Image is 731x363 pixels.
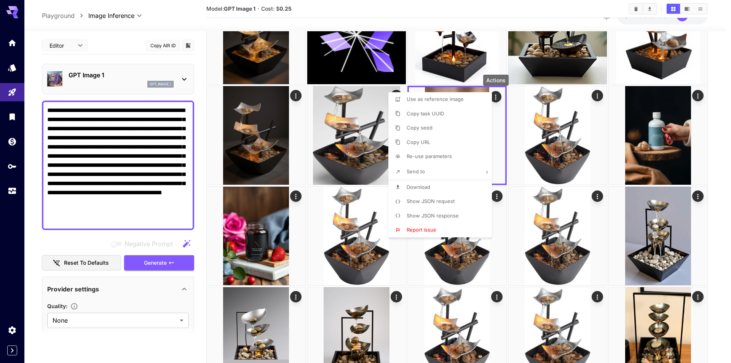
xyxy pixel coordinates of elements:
[407,213,459,219] span: Show JSON response
[407,139,430,145] span: Copy URL
[407,184,430,190] span: Download
[407,153,452,159] span: Re-use parameters
[407,96,464,102] span: Use as reference image
[407,125,433,131] span: Copy seed
[407,110,444,117] span: Copy task UUID
[407,198,455,204] span: Show JSON request
[407,227,436,233] span: Report issue
[407,168,425,174] span: Send to
[483,75,509,86] div: Actions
